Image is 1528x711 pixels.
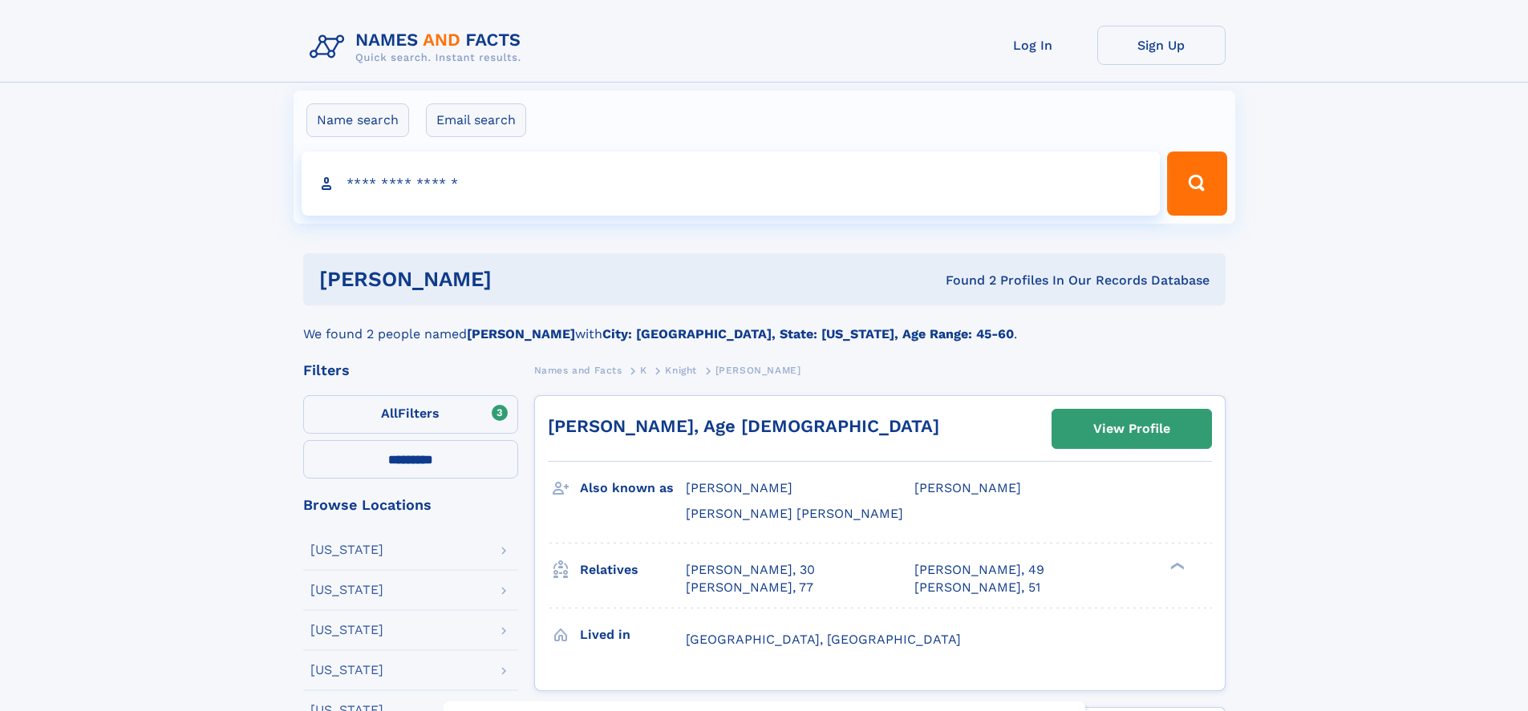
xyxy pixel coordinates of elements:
[914,579,1040,596] a: [PERSON_NAME], 51
[548,416,939,436] a: [PERSON_NAME], Age [DEMOGRAPHIC_DATA]
[303,363,518,378] div: Filters
[602,326,1014,341] b: City: [GEOGRAPHIC_DATA], State: [US_STATE], Age Range: 45-60
[580,475,686,502] h3: Also known as
[719,272,1210,289] div: Found 2 Profiles In Our Records Database
[310,624,383,636] div: [US_STATE]
[686,632,961,647] span: [GEOGRAPHIC_DATA], [GEOGRAPHIC_DATA]
[640,365,647,376] span: K
[969,26,1097,65] a: Log In
[426,103,526,137] label: Email search
[1052,410,1211,448] a: View Profile
[310,664,383,677] div: [US_STATE]
[914,480,1021,495] span: [PERSON_NAME]
[306,103,409,137] label: Name search
[640,360,647,380] a: K
[303,498,518,512] div: Browse Locations
[310,584,383,596] div: [US_STATE]
[1097,26,1226,65] a: Sign Up
[1093,410,1170,447] div: View Profile
[310,543,383,556] div: [US_STATE]
[686,506,903,521] span: [PERSON_NAME] [PERSON_NAME]
[303,395,518,434] label: Filters
[467,326,575,341] b: [PERSON_NAME]
[303,305,1226,344] div: We found 2 people named with .
[665,360,697,380] a: Knight
[1166,560,1186,571] div: ❯
[686,579,813,596] a: [PERSON_NAME], 77
[914,561,1044,579] a: [PERSON_NAME], 49
[381,406,398,421] span: All
[303,26,534,69] img: Logo Names and Facts
[715,365,801,376] span: [PERSON_NAME]
[580,621,686,648] h3: Lived in
[302,151,1161,216] input: search input
[665,365,697,376] span: Knight
[534,360,622,380] a: Names and Facts
[580,556,686,584] h3: Relatives
[319,269,719,289] h1: [PERSON_NAME]
[1167,151,1226,216] button: Search Button
[686,561,815,579] a: [PERSON_NAME], 30
[686,480,792,495] span: [PERSON_NAME]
